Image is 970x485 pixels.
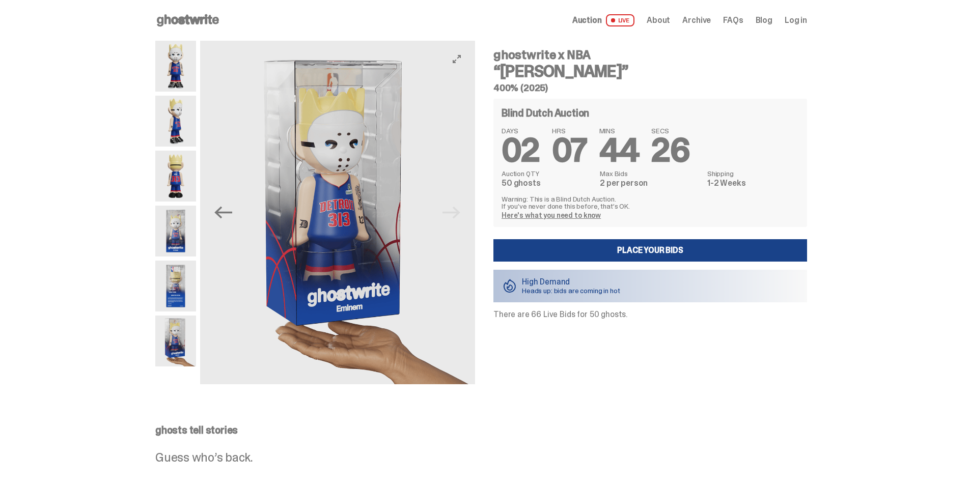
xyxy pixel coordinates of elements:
dt: Max Bids [600,170,701,177]
button: Previous [212,202,235,224]
img: Copy%20of%20Eminem_NBA_400_1.png [155,41,196,92]
img: Eminem_NBA_400_12.png [155,206,196,256]
h5: 400% (2025) [493,83,807,93]
h4: ghostwrite x NBA [493,49,807,61]
span: DAYS [502,127,540,134]
img: Copy%20of%20Eminem_NBA_400_3.png [155,96,196,147]
a: Auction LIVE [572,14,634,26]
span: 02 [502,129,540,172]
span: SECS [651,127,689,134]
span: 26 [651,129,689,172]
img: eminem%20scale.png [200,41,475,384]
a: Archive [682,16,711,24]
a: Here's what you need to know [502,211,601,220]
a: Log in [785,16,807,24]
dt: Shipping [707,170,799,177]
dd: 2 per person [600,179,701,187]
h3: “[PERSON_NAME]” [493,63,807,79]
span: Auction [572,16,602,24]
h4: Blind Dutch Auction [502,108,589,118]
img: Copy%20of%20Eminem_NBA_400_6.png [155,151,196,202]
a: Place your Bids [493,239,807,262]
span: 44 [599,129,640,172]
img: eminem%20scale.png [155,316,196,366]
p: There are 66 Live Bids for 50 ghosts. [493,310,807,319]
dt: Auction QTY [502,170,594,177]
span: MINS [599,127,640,134]
dd: 50 ghosts [502,179,594,187]
span: LIVE [606,14,635,26]
p: High Demand [522,278,620,286]
p: Warning: This is a Blind Dutch Auction. If you’ve never done this before, that’s OK. [502,195,799,210]
a: Blog [756,16,772,24]
p: ghosts tell stories [155,425,807,435]
a: About [647,16,670,24]
button: View full-screen [451,53,463,65]
a: FAQs [723,16,743,24]
dd: 1-2 Weeks [707,179,799,187]
span: HRS [552,127,587,134]
img: Eminem_NBA_400_13.png [155,261,196,311]
span: 07 [552,129,587,172]
p: Heads up: bids are coming in hot [522,287,620,294]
